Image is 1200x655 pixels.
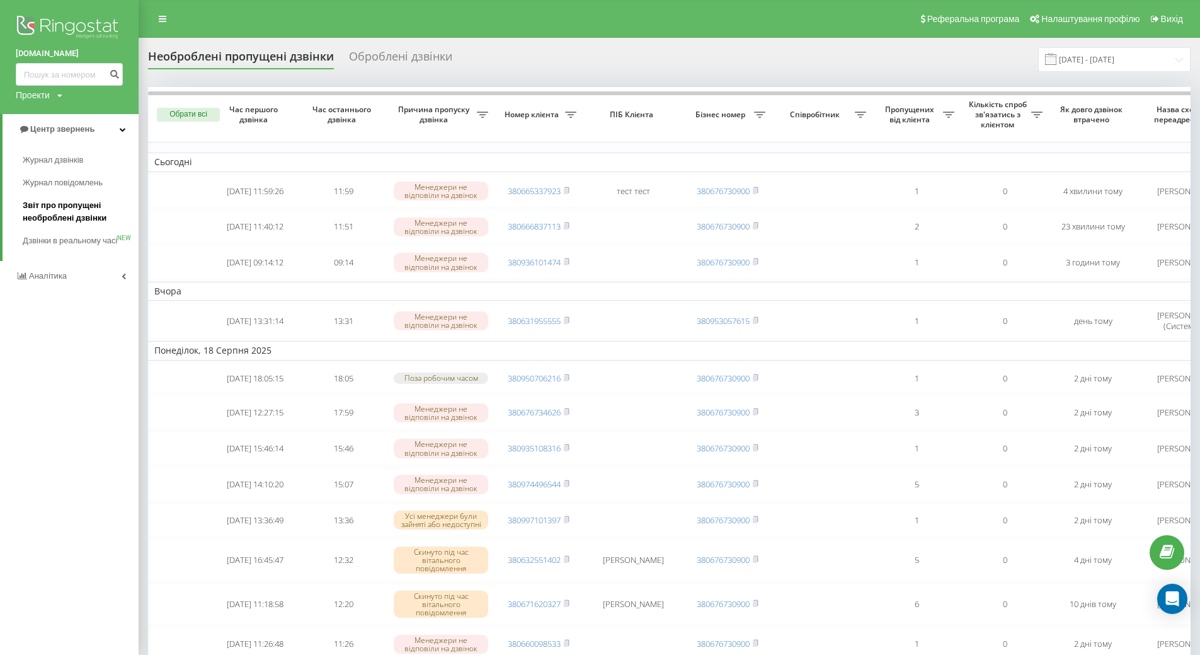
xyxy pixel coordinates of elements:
[697,443,750,454] a: 380676730900
[961,210,1049,243] td: 0
[299,396,387,429] td: 17:59
[508,443,561,454] a: 380935108316
[961,432,1049,465] td: 0
[961,363,1049,394] td: 0
[872,246,961,279] td: 1
[508,598,561,610] a: 380671620327
[1049,175,1137,208] td: 4 хвилини тому
[961,396,1049,429] td: 0
[508,638,561,649] a: 380660098533
[299,210,387,243] td: 11:51
[508,478,561,490] a: 380974496544
[967,100,1031,129] span: Кількість спроб зв'язатись з клієнтом
[299,468,387,501] td: 15:07
[697,554,750,565] a: 380676730900
[299,175,387,208] td: 11:59
[508,315,561,327] a: 380631955555
[1049,396,1137,429] td: 2 дні тому
[221,105,289,124] span: Час першого дзвінка
[23,229,139,252] a: Дзвінки в реальному часіNEW
[508,554,561,565] a: 380632551402
[299,303,387,339] td: 13:31
[961,584,1049,625] td: 0
[394,439,488,458] div: Менеджери не відповіли на дзвінок
[394,547,488,574] div: Скинуто під час вітального повідомлення
[697,478,750,490] a: 380676730900
[394,253,488,272] div: Менеджери не відповіли на дзвінок
[23,171,139,194] a: Журнал повідомлень
[299,584,387,625] td: 12:20
[697,407,750,418] a: 380676730900
[211,504,299,537] td: [DATE] 13:36:49
[697,315,750,327] a: 380953057615
[23,149,139,171] a: Журнал дзвінків
[23,194,139,229] a: Звіт про пропущені необроблені дзвінки
[16,47,123,60] a: [DOMAIN_NAME]
[697,598,750,610] a: 380676730900
[961,504,1049,537] td: 0
[29,271,67,281] span: Аналiтика
[697,221,750,232] a: 380676730900
[299,540,387,581] td: 12:32
[16,13,123,44] img: Ringostat logo
[872,584,961,625] td: 6
[872,504,961,537] td: 1
[872,396,961,429] td: 3
[23,199,132,224] span: Звіт про пропущені необроблені дзвінки
[394,373,488,383] div: Поза робочим часом
[872,432,961,465] td: 1
[961,303,1049,339] td: 0
[697,185,750,197] a: 380676730900
[697,257,750,268] a: 380676730900
[394,311,488,330] div: Менеджери не відповіли на дзвінок
[879,105,943,124] span: Пропущених від клієнта
[690,110,754,120] span: Бізнес номер
[872,468,961,501] td: 5
[16,63,123,86] input: Пошук за номером
[30,124,94,134] span: Центр звернень
[211,175,299,208] td: [DATE] 11:59:26
[697,514,750,526] a: 380676730900
[1049,246,1137,279] td: 3 години тому
[299,363,387,394] td: 18:05
[211,363,299,394] td: [DATE] 18:05:15
[394,182,488,200] div: Менеджери не відповіли на дзвінок
[1049,468,1137,501] td: 2 дні тому
[211,540,299,581] td: [DATE] 16:45:47
[508,407,561,418] a: 380676734626
[211,468,299,501] td: [DATE] 14:10:20
[1161,14,1183,24] span: Вихід
[961,468,1049,501] td: 0
[157,108,220,122] button: Обрати всі
[961,175,1049,208] td: 0
[394,511,488,530] div: Усі менеджери були зайняті або недоступні
[1041,14,1140,24] span: Налаштування профілю
[211,303,299,339] td: [DATE] 13:31:14
[394,403,488,422] div: Менеджери не відповіли на дзвінок
[299,504,387,537] td: 13:36
[211,210,299,243] td: [DATE] 11:40:12
[508,373,561,384] a: 380950706216
[1049,363,1137,394] td: 2 дні тому
[508,514,561,526] a: 380997101397
[961,246,1049,279] td: 0
[3,114,139,144] a: Центр звернень
[394,105,477,124] span: Причина пропуску дзвінка
[961,540,1049,581] td: 0
[501,110,565,120] span: Номер клієнта
[1049,584,1137,625] td: 10 днів тому
[872,303,961,339] td: 1
[1049,303,1137,339] td: день тому
[1049,210,1137,243] td: 23 хвилини тому
[1049,540,1137,581] td: 4 дні тому
[394,475,488,494] div: Менеджери не відповіли на дзвінок
[211,396,299,429] td: [DATE] 12:27:15
[872,363,961,394] td: 1
[349,50,452,69] div: Оброблені дзвінки
[16,89,50,101] div: Проекти
[299,432,387,465] td: 15:46
[1049,504,1137,537] td: 2 дні тому
[778,110,855,120] span: Співробітник
[508,185,561,197] a: 380665337923
[299,246,387,279] td: 09:14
